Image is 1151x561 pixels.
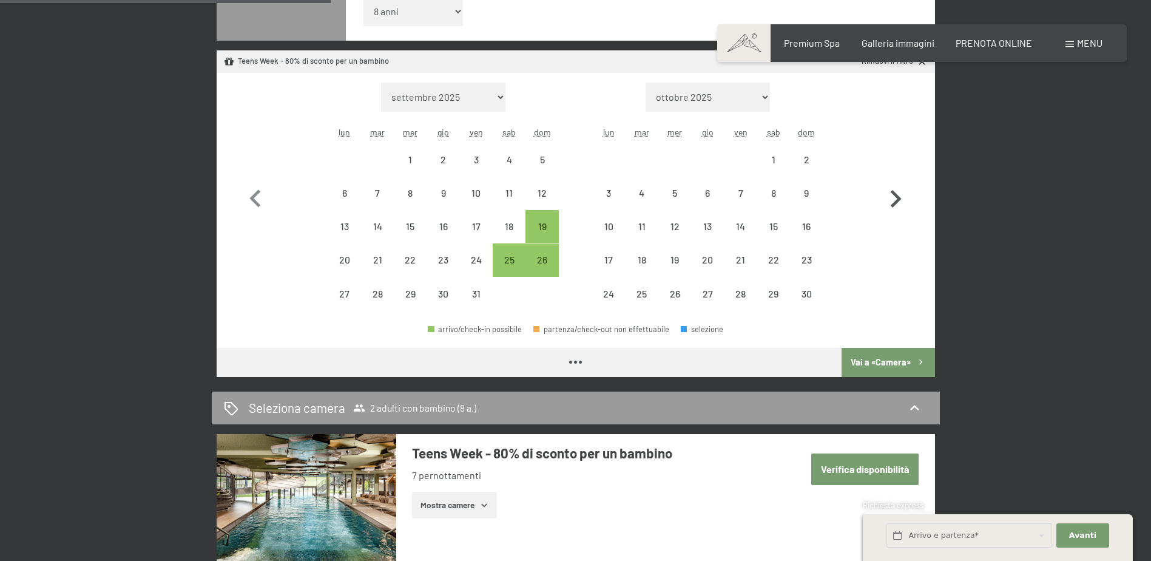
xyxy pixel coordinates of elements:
[724,177,757,209] div: arrivo/check-in non effettuabile
[328,277,361,310] div: arrivo/check-in non effettuabile
[460,277,493,310] div: Fri Oct 31 2025
[627,222,657,252] div: 11
[427,210,460,243] div: arrivo/check-in non effettuabile
[460,177,493,209] div: arrivo/check-in non effettuabile
[862,37,934,49] a: Galleria immagini
[527,155,557,185] div: 5
[724,210,757,243] div: arrivo/check-in non effettuabile
[460,277,493,310] div: arrivo/check-in non effettuabile
[525,210,558,243] div: arrivo/check-in possibile
[692,188,723,219] div: 6
[428,222,459,252] div: 16
[493,243,525,276] div: arrivo/check-in possibile
[394,277,427,310] div: Wed Oct 29 2025
[691,210,724,243] div: arrivo/check-in non effettuabile
[757,177,790,209] div: Sat Nov 08 2025
[592,210,625,243] div: arrivo/check-in non effettuabile
[427,210,460,243] div: Thu Oct 16 2025
[329,255,360,285] div: 20
[626,177,658,209] div: Tue Nov 04 2025
[758,289,789,319] div: 29
[791,255,822,285] div: 23
[757,277,790,310] div: Sat Nov 29 2025
[461,222,491,252] div: 17
[493,210,525,243] div: arrivo/check-in non effettuabile
[534,127,551,137] abbr: domenica
[691,243,724,276] div: arrivo/check-in non effettuabile
[757,143,790,175] div: Sat Nov 01 2025
[878,83,913,311] button: Mese successivo
[460,243,493,276] div: arrivo/check-in non effettuabile
[626,277,658,310] div: arrivo/check-in non effettuabile
[427,243,460,276] div: arrivo/check-in non effettuabile
[329,222,360,252] div: 13
[525,177,558,209] div: Sun Oct 12 2025
[658,277,691,310] div: arrivo/check-in non effettuabile
[691,277,724,310] div: Thu Nov 27 2025
[502,127,516,137] abbr: sabato
[395,289,425,319] div: 29
[525,243,558,276] div: Sun Oct 26 2025
[427,177,460,209] div: arrivo/check-in non effettuabile
[362,289,393,319] div: 28
[790,210,823,243] div: Sun Nov 16 2025
[724,177,757,209] div: Fri Nov 07 2025
[461,155,491,185] div: 3
[361,277,394,310] div: Tue Oct 28 2025
[791,289,822,319] div: 30
[461,255,491,285] div: 24
[691,177,724,209] div: arrivo/check-in non effettuabile
[437,127,449,137] abbr: giovedì
[691,210,724,243] div: Thu Nov 13 2025
[658,210,691,243] div: Wed Nov 12 2025
[790,177,823,209] div: Sun Nov 09 2025
[361,243,394,276] div: arrivo/check-in non effettuabile
[427,143,460,175] div: Thu Oct 02 2025
[863,500,923,510] span: Richiesta express
[627,255,657,285] div: 18
[658,210,691,243] div: arrivo/check-in non effettuabile
[784,37,840,49] span: Premium Spa
[724,277,757,310] div: Fri Nov 28 2025
[791,222,822,252] div: 16
[635,127,649,137] abbr: martedì
[734,127,748,137] abbr: venerdì
[691,243,724,276] div: Thu Nov 20 2025
[725,222,755,252] div: 14
[394,243,427,276] div: arrivo/check-in non effettuabile
[757,277,790,310] div: arrivo/check-in non effettuabile
[224,56,234,67] svg: Pacchetto/offerta
[691,277,724,310] div: arrivo/check-in non effettuabile
[493,177,525,209] div: arrivo/check-in non effettuabile
[592,177,625,209] div: arrivo/check-in non effettuabile
[525,177,558,209] div: arrivo/check-in non effettuabile
[724,210,757,243] div: Fri Nov 14 2025
[328,277,361,310] div: Mon Oct 27 2025
[758,188,789,219] div: 8
[790,277,823,310] div: Sun Nov 30 2025
[460,177,493,209] div: Fri Oct 10 2025
[361,243,394,276] div: Tue Oct 21 2025
[525,143,558,175] div: Sun Oct 05 2025
[361,210,394,243] div: arrivo/check-in non effettuabile
[798,127,815,137] abbr: domenica
[527,222,557,252] div: 19
[592,277,625,310] div: Mon Nov 24 2025
[395,188,425,219] div: 8
[758,255,789,285] div: 22
[494,155,524,185] div: 4
[428,255,459,285] div: 23
[525,210,558,243] div: Sun Oct 19 2025
[956,37,1032,49] a: PRENOTA ONLINE
[427,243,460,276] div: Thu Oct 23 2025
[791,155,822,185] div: 2
[626,210,658,243] div: arrivo/check-in non effettuabile
[427,277,460,310] div: arrivo/check-in non effettuabile
[460,243,493,276] div: Fri Oct 24 2025
[328,243,361,276] div: Mon Oct 20 2025
[692,222,723,252] div: 13
[811,454,919,484] button: Verifica disponibilità
[493,177,525,209] div: Sat Oct 11 2025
